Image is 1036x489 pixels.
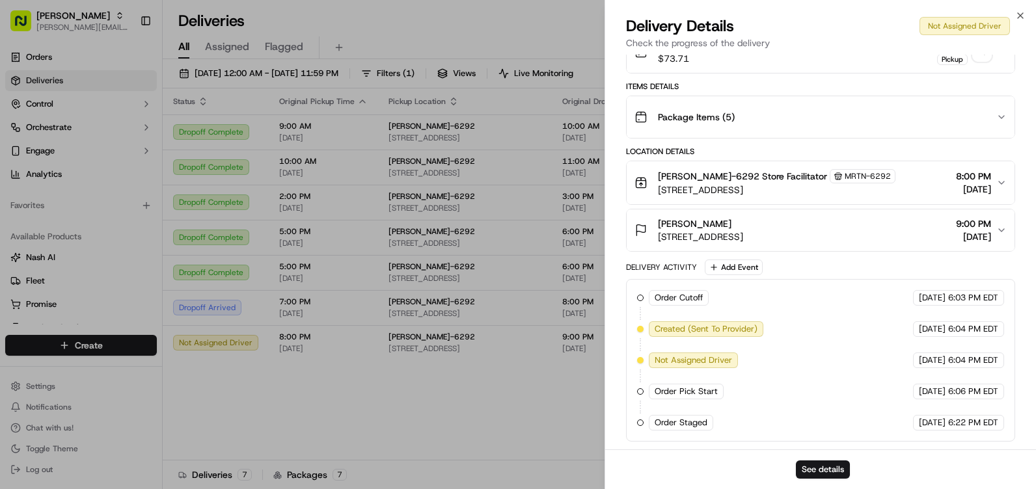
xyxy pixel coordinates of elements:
img: Angelique Valdez [13,189,34,210]
span: [STREET_ADDRESS] [658,183,895,196]
span: Package Items ( 5 ) [658,111,735,124]
span: [DATE] [956,230,991,243]
input: Got a question? Start typing here... [34,84,234,98]
span: API Documentation [123,256,209,269]
img: 1736555255976-a54dd68f-1ca7-489b-9aae-adbdc363a1c4 [13,124,36,148]
span: 6:06 PM EDT [948,386,998,397]
span: 6:03 PM EDT [948,292,998,304]
button: See all [202,166,237,182]
span: • [108,202,113,212]
img: 1738778727109-b901c2ba-d612-49f7-a14d-d897ce62d23f [27,124,51,148]
button: See details [796,460,850,479]
a: 💻API Documentation [105,250,214,274]
a: Powered byPylon [92,287,157,297]
span: [DATE] [919,292,946,304]
span: [PERSON_NAME] [40,202,105,212]
span: 8:00 PM [956,170,991,183]
div: 📗 [13,257,23,267]
button: Add Event [705,259,763,275]
span: [DATE] [919,386,946,397]
span: Delivery Details [626,16,734,36]
div: 💻 [110,257,120,267]
span: [PERSON_NAME]-6292 Store Facilitator [658,170,827,183]
span: Knowledge Base [26,256,100,269]
p: Welcome 👋 [13,52,237,73]
div: Location Details [626,146,1015,157]
div: Items Details [626,81,1015,92]
span: [DATE] [115,202,142,212]
span: MRTN-6292 [845,171,891,181]
span: Order Pick Start [655,386,718,397]
a: 📗Knowledge Base [8,250,105,274]
span: 9:00 PM [956,217,991,230]
div: We're available if you need us! [59,137,179,148]
span: Pylon [129,287,157,297]
span: 6:04 PM EDT [948,354,998,366]
span: [PERSON_NAME] [658,217,731,230]
div: Start new chat [59,124,213,137]
span: $73.71 [658,52,714,65]
span: 6:22 PM EDT [948,417,998,429]
button: Start new chat [221,128,237,144]
span: Created (Sent To Provider) [655,323,757,335]
p: Check the progress of the delivery [626,36,1015,49]
span: [DATE] [919,417,946,429]
span: [DATE] [919,323,946,335]
span: [DATE] [956,183,991,196]
div: Pickup [937,54,968,65]
span: Order Cutoff [655,292,703,304]
span: Not Assigned Driver [655,354,732,366]
button: [PERSON_NAME][STREET_ADDRESS]9:00 PM[DATE] [627,209,1015,251]
img: 1736555255976-a54dd68f-1ca7-489b-9aae-adbdc363a1c4 [26,202,36,213]
img: Nash [13,13,39,39]
div: Past conversations [13,169,87,179]
button: [PERSON_NAME]-6292 Store FacilitatorMRTN-6292[STREET_ADDRESS]8:00 PM[DATE] [627,161,1015,204]
span: [STREET_ADDRESS] [658,230,743,243]
span: Order Staged [655,417,707,429]
div: Delivery Activity [626,262,697,272]
button: Package Items (5) [627,96,1015,138]
span: [DATE] [919,354,946,366]
span: 6:04 PM EDT [948,323,998,335]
